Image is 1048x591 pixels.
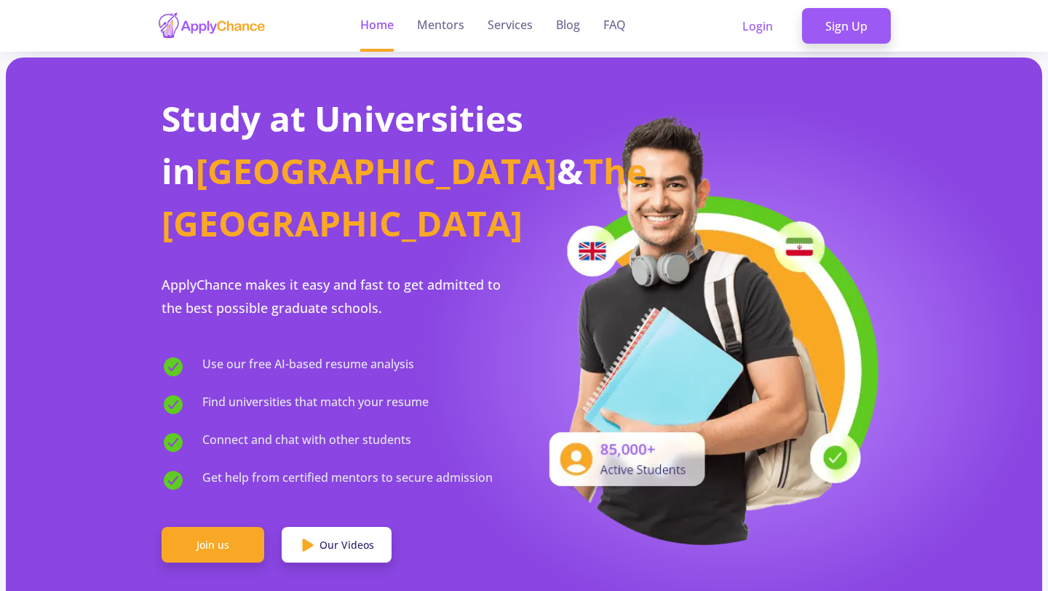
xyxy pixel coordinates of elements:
[157,12,266,40] img: applychance logo
[802,8,891,44] a: Sign Up
[282,527,392,563] a: Our Videos
[202,355,414,378] span: Use our free AI-based resume analysis
[527,111,884,545] img: applicant
[557,147,583,194] span: &
[719,8,796,44] a: Login
[162,95,523,194] span: Study at Universities in
[202,469,493,492] span: Get help from certified mentors to secure admission
[196,147,557,194] span: [GEOGRAPHIC_DATA]
[162,527,264,563] a: Join us
[162,276,501,317] span: ApplyChance makes it easy and fast to get admitted to the best possible graduate schools.
[202,393,429,416] span: Find universities that match your resume
[202,431,411,454] span: Connect and chat with other students
[319,537,374,552] span: Our Videos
